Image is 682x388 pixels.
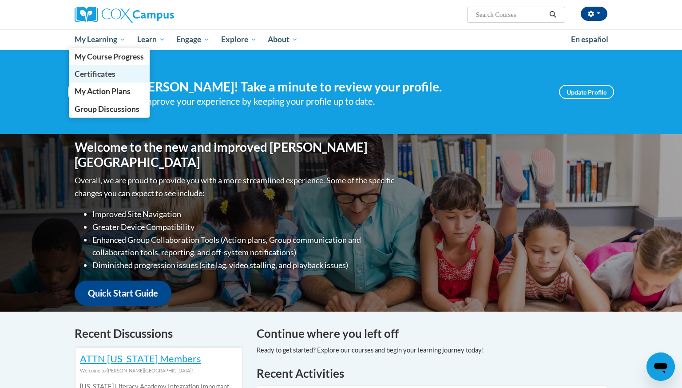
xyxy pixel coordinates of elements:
[75,174,397,200] p: Overall, we are proud to provide you with a more streamlined experience. Some of the specific cha...
[170,29,215,50] a: Engage
[69,65,150,83] a: Certificates
[68,72,108,112] img: Profile Image
[475,9,546,20] input: Search Courses
[137,34,165,45] span: Learn
[92,234,397,259] li: Enhanced Group Collaboration Tools (Action plans, Group communication and collaboration tools, re...
[75,281,171,306] a: Quick Start Guide
[646,352,675,381] iframe: Button to launch messaging window
[75,104,139,114] span: Group Discussions
[69,100,150,118] a: Group Discussions
[559,85,614,99] a: Update Profile
[80,352,201,364] a: ATTN [US_STATE] Members
[581,7,607,21] button: Account Settings
[262,29,304,50] a: About
[75,87,131,96] span: My Action Plans
[121,94,546,109] div: Help improve your experience by keeping your profile up to date.
[92,259,397,272] li: Diminished progression issues (site lag, video stalling, and playback issues)
[268,34,298,45] span: About
[215,29,262,50] a: Explore
[75,325,243,342] h4: Recent Discussions
[75,69,115,79] span: Certificates
[69,29,131,50] a: My Learning
[75,34,126,45] span: My Learning
[75,140,397,170] h1: Welcome to the new and improved [PERSON_NAME][GEOGRAPHIC_DATA]
[121,79,546,95] h4: Hi [PERSON_NAME]! Take a minute to review your profile.
[176,34,210,45] span: Engage
[80,366,238,376] div: Welcome to [PERSON_NAME][GEOGRAPHIC_DATA]!
[565,30,614,49] a: En español
[221,34,257,45] span: Explore
[571,35,608,44] span: En español
[131,29,171,50] a: Learn
[75,7,243,23] a: Cox Campus
[69,48,150,65] a: My Course Progress
[75,7,174,23] img: Cox Campus
[546,9,559,20] button: Search
[92,208,397,221] li: Improved Site Navigation
[69,83,150,100] a: My Action Plans
[92,221,397,234] li: Greater Device Compatibility
[61,29,621,50] div: Main menu
[257,365,607,381] h1: Recent Activities
[75,52,144,61] span: My Course Progress
[257,325,607,342] h4: Continue where you left off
